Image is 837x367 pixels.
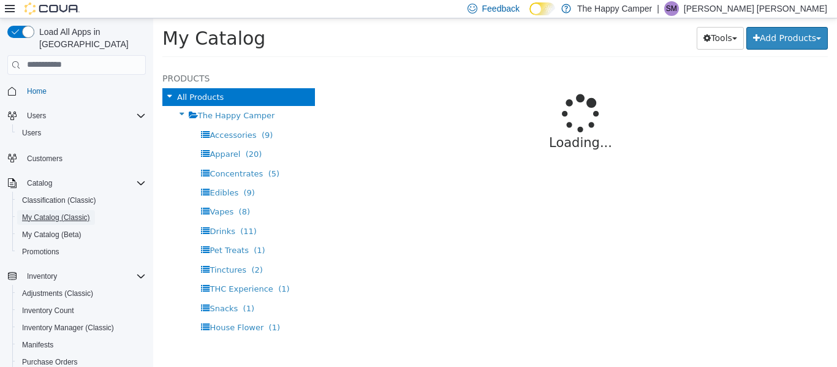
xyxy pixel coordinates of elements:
[98,247,109,256] span: (2)
[2,82,151,100] button: Home
[56,112,103,121] span: Accessories
[657,1,659,16] p: |
[22,108,146,123] span: Users
[22,247,59,257] span: Promotions
[17,227,86,242] a: My Catalog (Beta)
[17,126,146,140] span: Users
[17,303,146,318] span: Inventory Count
[482,2,520,15] span: Feedback
[22,83,146,99] span: Home
[56,189,80,198] span: Vapes
[108,112,119,121] span: (9)
[56,170,85,179] span: Edibles
[17,193,101,208] a: Classification (Classic)
[17,227,146,242] span: My Catalog (Beta)
[9,9,112,31] span: My Catalog
[9,53,162,67] h5: Products
[27,271,57,281] span: Inventory
[90,170,101,179] span: (9)
[17,126,46,140] a: Users
[529,15,530,16] span: Dark Mode
[93,131,109,140] span: (20)
[116,305,127,314] span: (1)
[56,286,85,295] span: Snacks
[22,151,67,166] a: Customers
[100,227,112,236] span: (1)
[22,108,51,123] button: Users
[27,111,46,121] span: Users
[90,286,101,295] span: (1)
[12,192,151,209] button: Classification (Classic)
[12,209,151,226] button: My Catalog (Classic)
[27,154,62,164] span: Customers
[56,227,96,236] span: Pet Treats
[17,244,146,259] span: Promotions
[17,338,146,352] span: Manifests
[56,151,110,160] span: Concentrates
[22,176,146,191] span: Catalog
[56,247,93,256] span: Tinctures
[22,230,81,240] span: My Catalog (Beta)
[22,84,51,99] a: Home
[22,289,93,298] span: Adjustments (Classic)
[17,303,79,318] a: Inventory Count
[56,266,119,275] span: THC Experience
[45,93,122,102] span: The Happy Camper
[56,305,110,314] span: House Flower
[87,208,104,218] span: (11)
[529,2,555,15] input: Dark Mode
[12,319,151,336] button: Inventory Manager (Classic)
[22,176,57,191] button: Catalog
[34,26,146,50] span: Load All Apps in [GEOGRAPHIC_DATA]
[22,269,146,284] span: Inventory
[27,86,47,96] span: Home
[17,193,146,208] span: Classification (Classic)
[217,115,638,135] p: Loading...
[86,189,97,198] span: (8)
[22,150,146,165] span: Customers
[56,208,82,218] span: Drinks
[17,338,58,352] a: Manifests
[17,320,146,335] span: Inventory Manager (Classic)
[22,128,41,138] span: Users
[666,1,677,16] span: SM
[22,195,96,205] span: Classification (Classic)
[22,306,74,316] span: Inventory Count
[2,107,151,124] button: Users
[12,302,151,319] button: Inventory Count
[27,178,52,188] span: Catalog
[24,74,70,83] span: All Products
[125,266,136,275] span: (1)
[17,286,146,301] span: Adjustments (Classic)
[2,149,151,167] button: Customers
[22,323,114,333] span: Inventory Manager (Classic)
[22,357,78,367] span: Purchase Orders
[17,210,95,225] a: My Catalog (Classic)
[22,213,90,222] span: My Catalog (Classic)
[22,269,62,284] button: Inventory
[25,2,80,15] img: Cova
[12,124,151,142] button: Users
[12,226,151,243] button: My Catalog (Beta)
[12,336,151,354] button: Manifests
[17,320,119,335] a: Inventory Manager (Classic)
[543,9,591,31] button: Tools
[2,268,151,285] button: Inventory
[22,340,53,350] span: Manifests
[2,175,151,192] button: Catalog
[17,244,64,259] a: Promotions
[577,1,652,16] p: The Happy Camper
[12,285,151,302] button: Adjustments (Classic)
[17,286,98,301] a: Adjustments (Classic)
[17,210,146,225] span: My Catalog (Classic)
[12,243,151,260] button: Promotions
[593,9,675,31] button: Add Products
[684,1,827,16] p: [PERSON_NAME] [PERSON_NAME]
[664,1,679,16] div: Sutton Mayes
[115,151,126,160] span: (5)
[56,131,87,140] span: Apparel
